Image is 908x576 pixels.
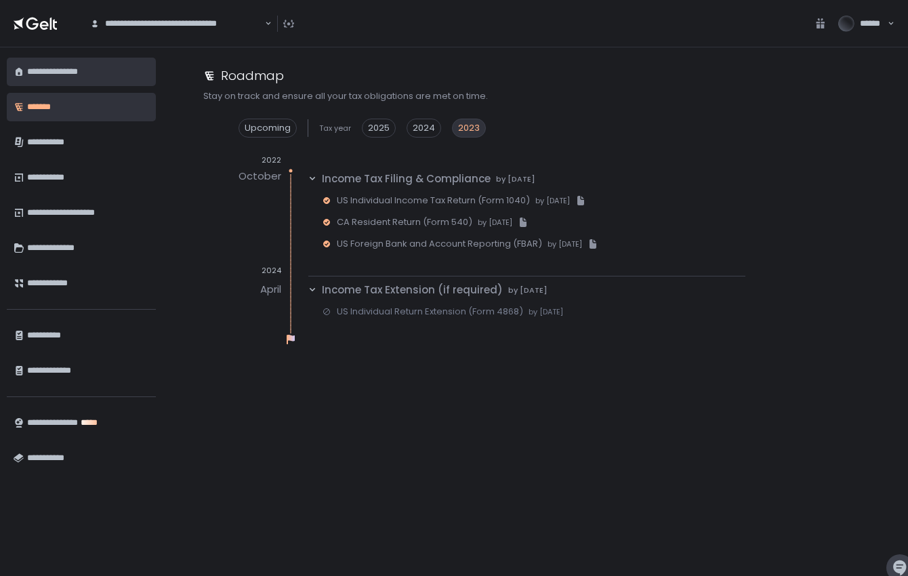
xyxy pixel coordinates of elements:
span: US Individual Income Tax Return (Form 1040) [337,194,530,207]
div: 2024 [203,266,281,276]
span: by [DATE] [535,195,570,206]
span: 2024 [413,122,435,134]
span: Income Tax Filing & Compliance [322,171,491,187]
div: Search for option [81,9,272,39]
span: 2023 [458,122,480,134]
div: April [260,279,281,300]
h1: Roadmap [221,66,284,85]
div: October [239,165,281,187]
div: Stay on track and ensure all your tax obligations are met on time. [203,90,889,102]
div: Upcoming [239,119,297,138]
span: 2025 [368,122,390,134]
span: by [DATE] [508,285,548,295]
span: by [DATE] [548,239,582,249]
span: US Foreign Bank and Account Reporting (FBAR) [337,238,542,250]
input: Search for option [263,17,264,30]
div: 2022 [203,155,281,165]
span: Income Tax Extension (if required) [322,283,503,298]
span: by [DATE] [496,174,535,184]
span: Tax year [319,123,351,133]
span: CA Resident Return (Form 540) [337,216,472,228]
span: by [DATE] [529,306,563,317]
span: US Individual Return Extension (Form 4868) [337,306,523,318]
span: by [DATE] [478,217,512,228]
